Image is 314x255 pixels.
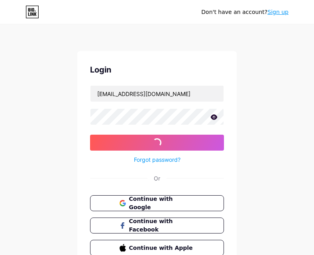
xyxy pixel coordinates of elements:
[154,174,160,182] div: Or
[267,9,288,15] a: Sign up
[90,64,224,76] div: Login
[90,86,224,102] input: Username
[129,244,195,252] span: Continue with Apple
[129,195,195,212] span: Continue with Google
[129,217,195,234] span: Continue with Facebook
[201,8,288,16] div: Don't have an account?
[134,155,181,164] a: Forgot password?
[90,195,224,211] button: Continue with Google
[90,218,224,233] button: Continue with Facebook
